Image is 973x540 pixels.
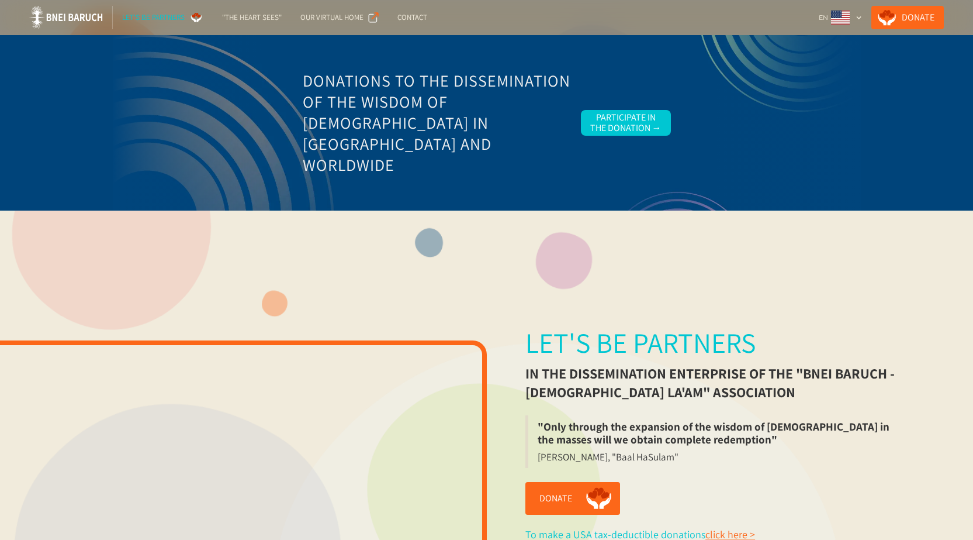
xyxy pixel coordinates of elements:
blockquote: [PERSON_NAME], "Baal HaSulam" [525,450,688,468]
div: Let's be partners [525,326,756,359]
div: EN [814,6,867,29]
a: Donate [871,6,944,29]
a: Let's be partners [113,6,213,29]
div: EN [819,12,828,23]
a: Contact [388,6,437,29]
div: Let's be partners [122,12,185,23]
a: Our Virtual Home [291,6,388,29]
div: Contact [397,12,427,23]
div: in the dissemination enterprise of the "Bnei Baruch - [DEMOGRAPHIC_DATA] La'am" association [525,364,915,401]
div: Participate in the Donation → [590,112,662,133]
div: Our Virtual Home [300,12,363,23]
div: "The Heart Sees" [222,12,282,23]
h3: Donations to the Dissemination of the Wisdom of [DEMOGRAPHIC_DATA] in [GEOGRAPHIC_DATA] and World... [303,70,572,176]
a: "The Heart Sees" [213,6,291,29]
blockquote: "Only through the expansion of the wisdom of [DEMOGRAPHIC_DATA] in the masses will we obtain comp... [525,415,915,450]
a: Donate [525,482,620,515]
